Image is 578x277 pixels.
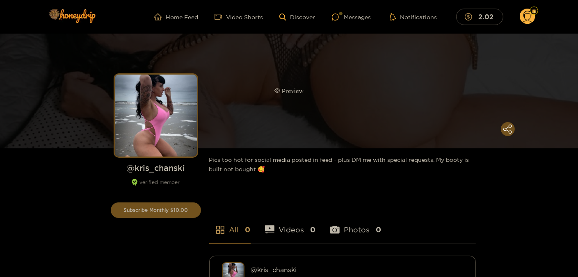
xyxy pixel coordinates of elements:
span: 0 [376,225,381,235]
span: 0 [310,225,315,235]
h1: @ kris_chanski [111,163,201,173]
span: home [154,13,166,20]
span: video-camera [215,13,226,20]
button: 2.02 [456,9,503,25]
a: Discover [279,14,315,20]
mark: 2.02 [477,12,495,21]
span: appstore [215,225,225,235]
li: All [209,206,251,243]
div: Preview [274,86,304,96]
button: Notifications [388,13,440,21]
li: Videos [265,206,316,243]
a: Video Shorts [215,13,263,20]
span: dollar [465,13,476,20]
li: Photos [330,206,381,243]
a: Home Feed [154,13,198,20]
button: Subscribe Monthly $10.00 [111,202,201,218]
img: Fan Level [532,9,537,14]
div: verified member [111,179,201,194]
div: Pics too hot for social media posted in feed - plus DM me with special requests. My booty is buil... [209,148,476,180]
div: @ kris_chanski [251,266,463,273]
div: Messages [332,12,371,22]
span: eye [274,88,280,93]
span: 0 [245,225,251,235]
